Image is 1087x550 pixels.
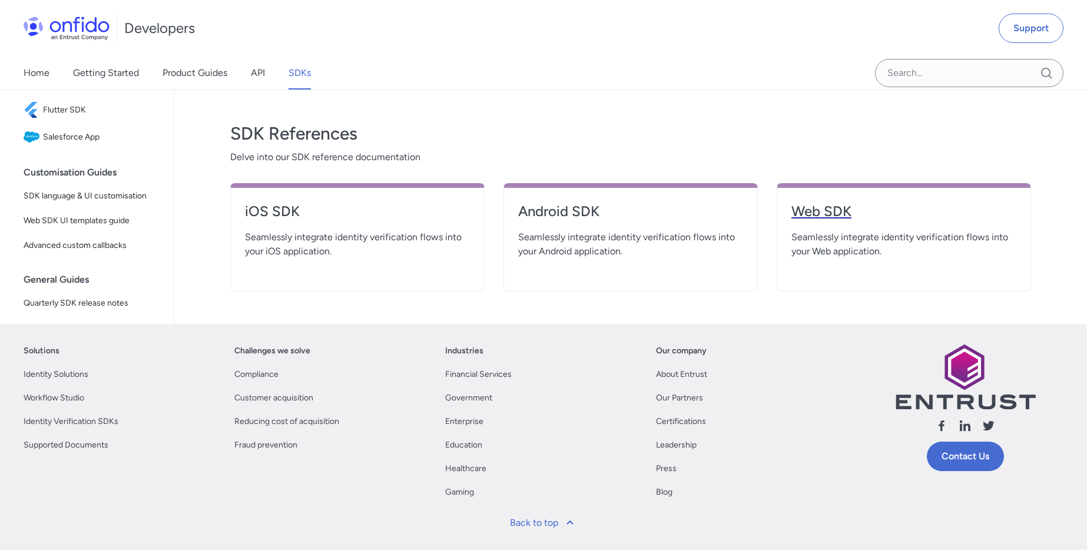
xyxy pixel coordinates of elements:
[518,230,743,259] span: Seamlessly integrate identity verification flows into your Android application.
[656,415,706,429] a: Certifications
[24,296,160,310] span: Quarterly SDK release notes
[656,462,677,476] a: Press
[289,57,311,90] a: SDKs
[19,316,164,340] a: SDK versioning policy
[656,485,672,499] a: Blog
[518,202,743,230] a: Android SDK
[958,419,972,437] a: Follow us linkedin
[445,344,483,358] a: Industries
[24,129,43,145] img: IconSalesforce App
[24,161,169,184] div: Customisation Guides
[234,344,310,358] a: Challenges we solve
[656,367,707,382] a: About Entrust
[445,367,512,382] a: Financial Services
[24,102,43,118] img: IconFlutter SDK
[234,367,279,382] a: Compliance
[251,57,265,90] a: API
[24,415,118,429] a: Identity Verification SDKs
[245,230,470,259] span: Seamlessly integrate identity verification flows into your iOS application.
[124,19,195,38] h1: Developers
[24,214,160,228] span: Web SDK UI templates guide
[934,419,949,433] svg: Follow us facebook
[245,202,470,221] h4: iOS SDK
[234,438,297,452] a: Fraud prevention
[24,367,88,382] a: Identity Solutions
[999,14,1063,43] a: Support
[24,16,110,40] img: Onfido Logo
[894,344,1036,409] img: Entrust logo
[982,419,996,433] svg: Follow us X (Twitter)
[445,485,474,499] a: Gaming
[73,57,139,90] a: Getting Started
[927,442,1004,471] a: Contact Us
[19,184,164,208] a: SDK language & UI customisation
[656,391,703,405] a: Our Partners
[19,124,164,150] a: IconSalesforce AppSalesforce App
[445,462,486,476] a: Healthcare
[445,415,483,429] a: Enterprise
[503,509,584,537] a: Back to top
[19,234,164,257] a: Advanced custom callbacks
[230,122,1031,145] h3: SDK References
[445,391,492,405] a: Government
[24,57,49,90] a: Home
[19,291,164,315] a: Quarterly SDK release notes
[24,189,160,203] span: SDK language & UI customisation
[245,202,470,230] a: iOS SDK
[934,419,949,437] a: Follow us facebook
[791,202,1016,230] a: Web SDK
[982,419,996,437] a: Follow us X (Twitter)
[230,150,1031,164] span: Delve into our SDK reference documentation
[43,129,160,145] span: Salesforce App
[518,202,743,221] h4: Android SDK
[958,419,972,433] svg: Follow us linkedin
[19,97,164,123] a: IconFlutter SDKFlutter SDK
[24,238,160,253] span: Advanced custom callbacks
[445,438,482,452] a: Education
[656,344,707,358] a: Our company
[43,102,160,118] span: Flutter SDK
[791,230,1016,259] span: Seamlessly integrate identity verification flows into your Web application.
[875,59,1063,87] input: Onfido search input field
[24,438,108,452] a: Supported Documents
[24,268,169,291] div: General Guides
[24,391,84,405] a: Workflow Studio
[234,415,339,429] a: Reducing cost of acquisition
[24,344,59,358] a: Solutions
[163,57,227,90] a: Product Guides
[234,391,313,405] a: Customer acquisition
[19,209,164,233] a: Web SDK UI templates guide
[24,321,160,335] span: SDK versioning policy
[656,438,697,452] a: Leadership
[791,202,1016,221] h4: Web SDK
